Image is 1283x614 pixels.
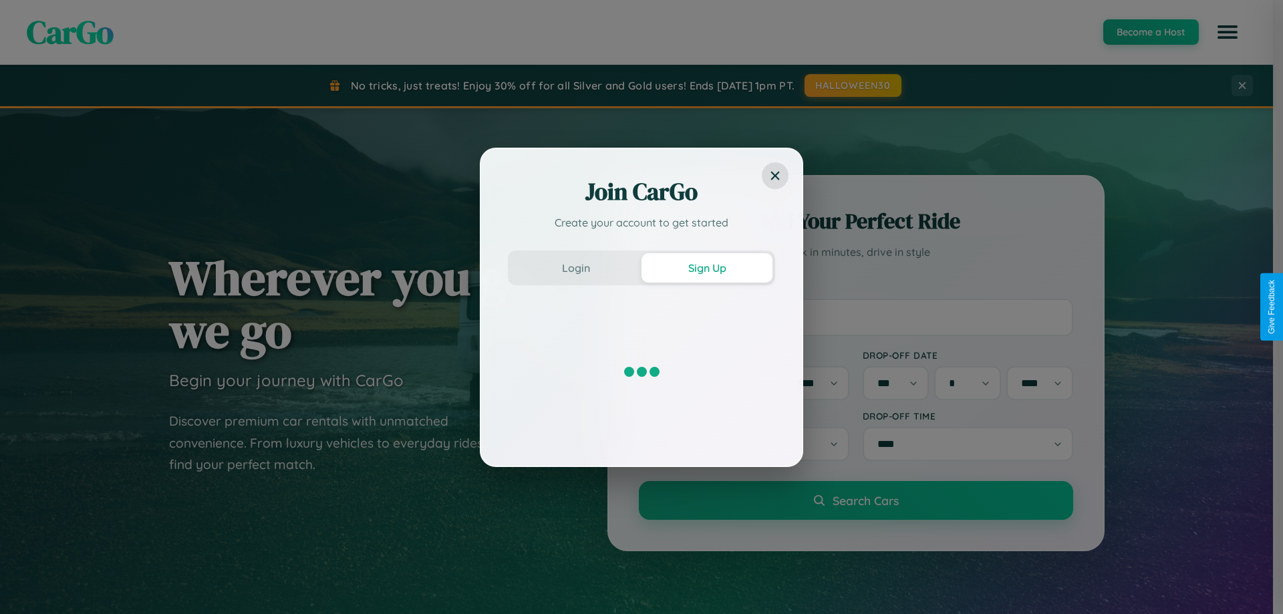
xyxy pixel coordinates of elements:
iframe: Intercom live chat [13,569,45,601]
div: Give Feedback [1267,280,1276,334]
p: Create your account to get started [508,214,775,231]
h2: Join CarGo [508,176,775,208]
button: Login [511,253,641,283]
button: Sign Up [641,253,772,283]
